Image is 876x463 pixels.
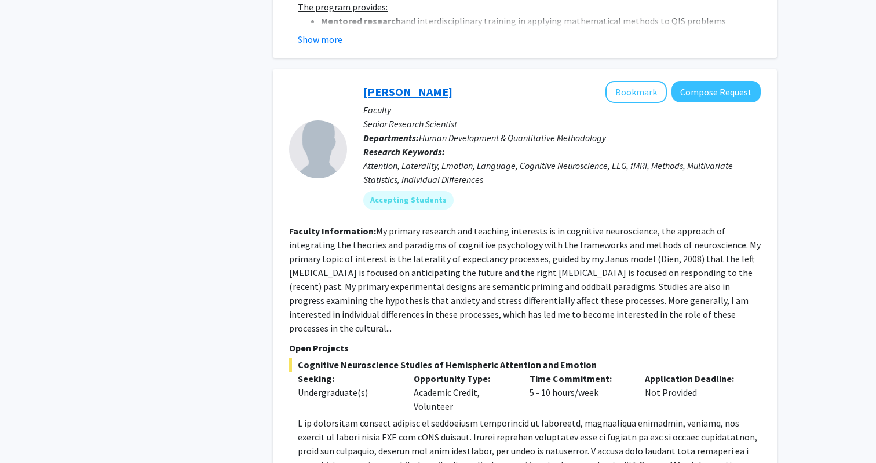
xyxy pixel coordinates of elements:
u: The program provides: [298,1,388,13]
li: and interdisciplinary training in applying mathematical methods to QIS problems [321,14,761,28]
button: Compose Request to Joseph Dien [671,81,761,102]
div: Not Provided [636,372,752,413]
b: Research Keywords: [363,146,445,157]
p: Opportunity Type: [414,372,512,385]
div: 5 - 10 hours/week [521,372,637,413]
a: [PERSON_NAME] [363,84,452,99]
b: Departments: [363,132,419,144]
p: Seeking: [298,372,396,385]
div: Attention, Laterality, Emotion, Language, Cognitive Neuroscience, EEG, fMRI, Methods, Multivariat... [363,159,761,186]
fg-read-more: My primary research and teaching interests is in cognitive neuroscience, the approach of integrat... [289,225,761,334]
p: Faculty [363,103,761,117]
p: Application Deadline: [645,372,743,385]
div: Undergraduate(s) [298,385,396,399]
iframe: Chat [9,411,49,454]
b: Faculty Information: [289,225,376,237]
div: Academic Credit, Volunteer [405,372,521,413]
p: Open Projects [289,341,761,355]
mat-chip: Accepting Students [363,191,454,210]
p: Senior Research Scientist [363,117,761,131]
p: Time Commitment: [530,372,628,385]
button: Add Joseph Dien to Bookmarks [605,81,667,103]
span: Human Development & Quantitative Methodology [419,132,606,144]
button: Show more [298,32,342,46]
span: Cognitive Neuroscience Studies of Hemispheric Attention and Emotion [289,358,761,372]
strong: Mentored research [321,15,401,27]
